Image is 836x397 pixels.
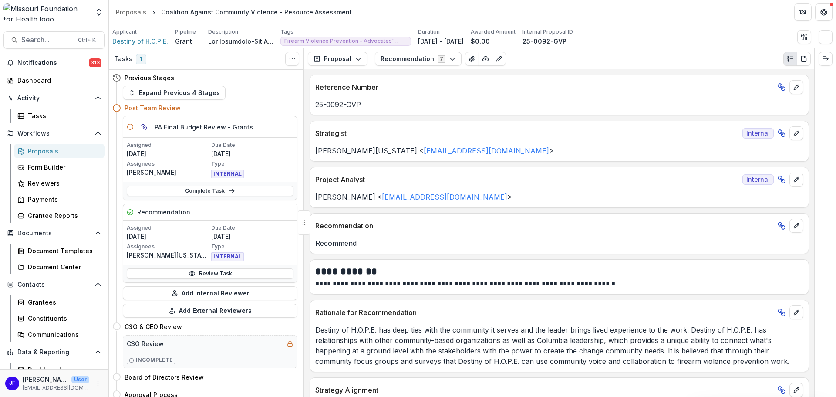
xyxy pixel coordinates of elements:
[123,286,297,300] button: Add Internal Reviewer
[127,168,209,177] p: [PERSON_NAME]
[127,224,209,232] p: Assigned
[418,37,464,46] p: [DATE] - [DATE]
[14,192,105,207] a: Payments
[3,73,105,88] a: Dashboard
[315,325,803,366] p: Destiny of H.O.P.E. has deep ties with the community it serves and the leader brings lived experi...
[211,170,244,178] span: INTERNAL
[136,356,173,364] p: Incomplete
[315,128,739,139] p: Strategist
[125,73,174,82] h4: Previous Stages
[308,52,367,66] button: Proposal
[112,37,168,46] a: Destiny of H.O.P.E.
[28,111,98,120] div: Tasks
[315,174,739,185] p: Project Analyst
[17,76,98,85] div: Dashboard
[123,86,226,100] button: Expand Previous 4 Stages
[211,141,294,149] p: Due Date
[112,28,137,36] p: Applicant
[211,160,294,168] p: Type
[797,52,811,66] button: PDF view
[21,36,73,44] span: Search...
[285,52,299,66] button: Toggle View Cancelled Tasks
[382,193,507,201] a: [EMAIL_ADDRESS][DOMAIN_NAME]
[315,99,803,110] p: 25-0092-GVP
[28,298,98,307] div: Grantees
[137,120,151,134] button: View dependent tasks
[14,176,105,190] a: Reviewers
[161,7,352,17] div: Coalition Against Community Violence - Resource Assessment
[125,373,204,382] h4: Board of Directors Review
[3,126,105,140] button: Open Workflows
[125,322,182,331] h4: CSO & CEO Review
[315,221,774,231] p: Recommendation
[815,3,833,21] button: Get Help
[28,163,98,172] div: Form Builder
[127,339,164,348] h5: CSO Review
[14,295,105,309] a: Grantees
[112,6,355,18] nav: breadcrumb
[492,52,506,66] button: Edit as form
[125,103,181,112] h4: Post Team Review
[789,219,803,233] button: edit
[418,28,440,36] p: Duration
[28,365,98,374] div: Dashboard
[315,192,803,202] p: [PERSON_NAME] < >
[315,238,803,248] p: Recommend
[127,141,209,149] p: Assigned
[17,281,91,288] span: Contacts
[789,126,803,140] button: edit
[789,80,803,94] button: edit
[17,349,91,356] span: Data & Reporting
[28,246,98,255] div: Document Templates
[789,173,803,187] button: edit
[211,232,294,241] p: [DATE]
[28,211,98,220] div: Grantee Reports
[175,37,192,46] p: Grant
[127,149,209,158] p: [DATE]
[14,109,105,123] a: Tasks
[789,305,803,319] button: edit
[375,52,462,66] button: Recommendation7
[208,37,273,46] p: Lor Ipsumdolo-Sit Ametcon Adipisci Elitseddoe Tem-Incididu Utlaboreet do m ali-enima minimve quis...
[14,244,105,258] a: Document Templates
[742,174,774,185] span: Internal
[137,207,190,217] h5: Recommendation
[465,52,479,66] button: View Attached Files
[112,6,150,18] a: Proposals
[14,208,105,223] a: Grantee Reports
[9,380,15,386] div: Jean Freeman-Crawford
[76,35,98,45] div: Ctrl + K
[284,38,407,44] span: Firearm Violence Prevention - Advocates' Network and Capacity Building - Cohort Style Funding - P...
[3,31,105,49] button: Search...
[155,122,253,132] h5: PA Final Budget Review - Grants
[23,384,89,392] p: [EMAIL_ADDRESS][DOMAIN_NAME]
[127,232,209,241] p: [DATE]
[315,307,774,318] p: Rationale for Recommendation
[17,95,91,102] span: Activity
[315,146,803,156] p: [PERSON_NAME][US_STATE] < >
[742,128,774,139] span: Internal
[3,3,89,21] img: Missouri Foundation for Health logo
[28,314,98,323] div: Constituents
[315,82,774,92] p: Reference Number
[93,378,103,389] button: More
[3,278,105,292] button: Open Contacts
[3,226,105,240] button: Open Documents
[17,230,91,237] span: Documents
[127,160,209,168] p: Assignees
[127,186,293,196] a: Complete Task
[175,28,196,36] p: Pipeline
[211,243,294,251] p: Type
[794,3,812,21] button: Partners
[89,58,101,67] span: 313
[3,91,105,105] button: Open Activity
[14,144,105,158] a: Proposals
[114,55,132,63] h3: Tasks
[211,149,294,158] p: [DATE]
[522,37,566,46] p: 25-0092-GVP
[123,304,297,318] button: Add External Reviewers
[28,146,98,156] div: Proposals
[14,260,105,274] a: Document Center
[14,311,105,326] a: Constituents
[819,52,833,66] button: Expand right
